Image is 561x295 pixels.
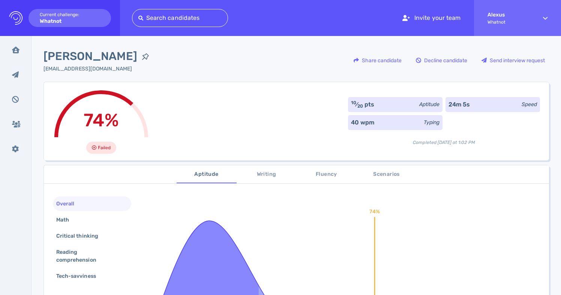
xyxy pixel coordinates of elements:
[350,52,405,69] div: Share candidate
[349,51,406,69] button: Share candidate
[412,52,471,69] div: Decline candidate
[181,170,232,179] span: Aptitude
[522,100,537,108] div: Speed
[351,100,375,109] div: ⁄ pts
[84,109,118,131] span: 74%
[351,100,356,105] sup: 10
[419,100,439,108] div: Aptitude
[348,133,540,146] div: Completed [DATE] at 1:02 PM
[43,65,154,73] div: Click to copy the email address
[478,52,549,69] div: Send interview request
[241,170,292,179] span: Writing
[357,103,363,109] sub: 20
[424,118,439,126] div: Typing
[448,100,470,109] div: 24m 5s
[55,198,83,209] div: Overall
[487,12,529,18] strong: Alexus
[55,214,78,225] div: Math
[487,19,529,25] span: Whatnot
[361,170,412,179] span: Scenarios
[55,271,105,282] div: Tech-savviness
[55,247,123,265] div: Reading comprehension
[369,208,380,215] text: 74%
[412,51,471,69] button: Decline candidate
[477,51,549,69] button: Send interview request
[301,170,352,179] span: Fluency
[43,48,137,65] span: [PERSON_NAME]
[98,143,111,152] span: Failed
[55,231,107,241] div: Critical thinking
[351,118,374,127] div: 40 wpm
